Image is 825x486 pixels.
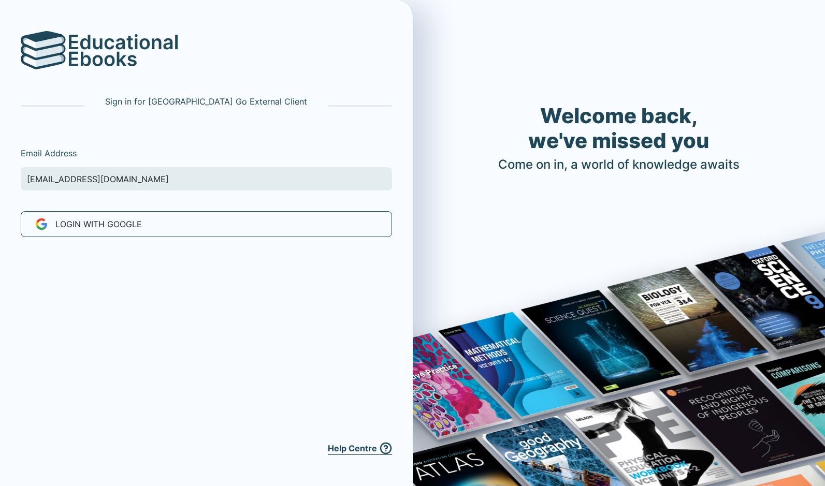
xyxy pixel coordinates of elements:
[21,31,66,69] img: logo.svg
[380,442,392,454] img: help.svg
[498,157,740,172] h4: Come on in, a world of knowledge awaits
[21,211,392,237] button: LOGIN WITH Google
[69,34,178,66] img: logo-text.svg
[328,442,377,454] span: Help Centre
[498,104,740,153] h1: Welcome back, we've missed you
[55,218,142,230] span: LOGIN WITH Google
[21,147,77,159] label: Email Address
[27,218,48,230] img: new-google-favicon.svg
[105,95,307,108] p: Sign in for [GEOGRAPHIC_DATA] Go External Client
[328,442,392,455] a: Help Centre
